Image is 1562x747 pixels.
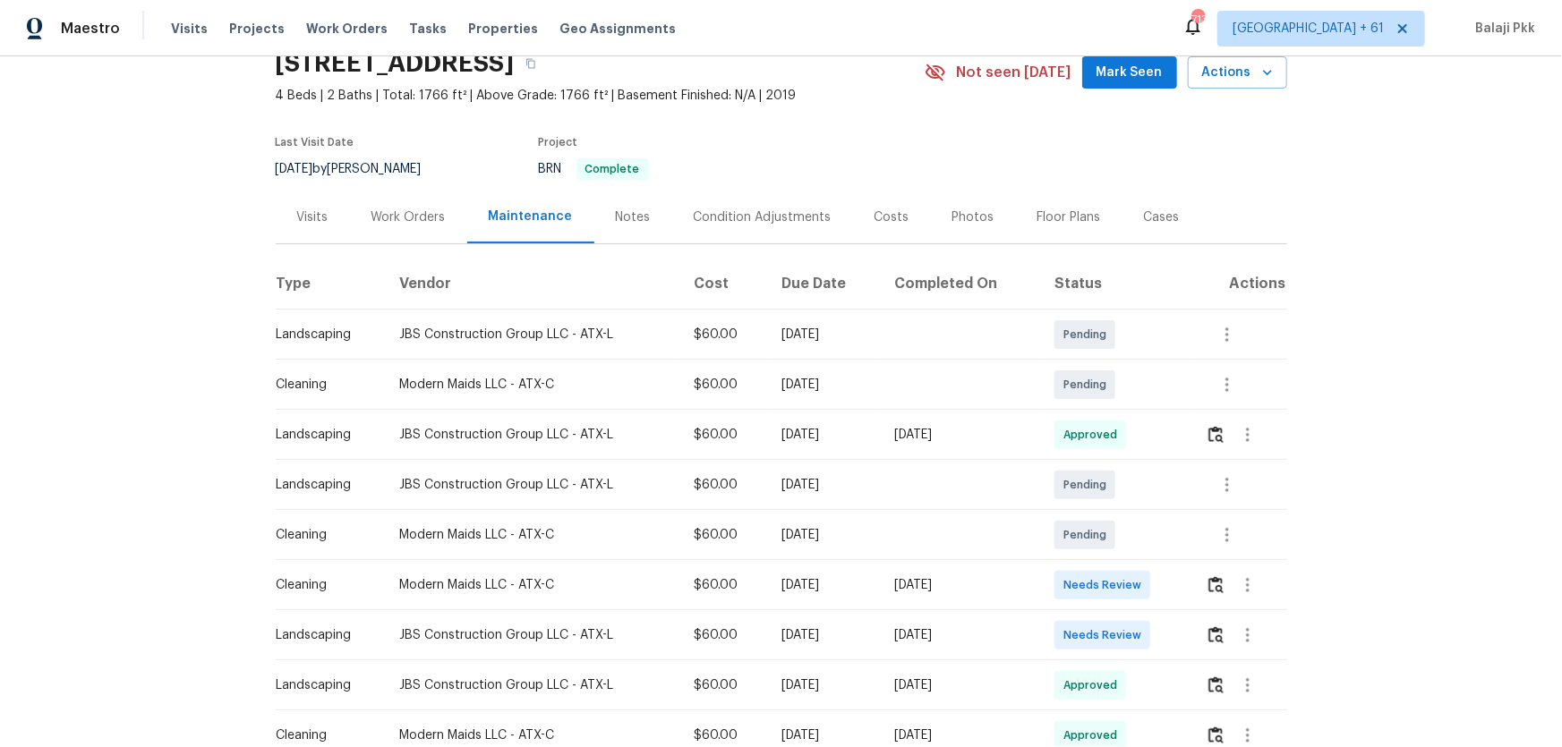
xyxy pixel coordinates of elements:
[1206,614,1226,657] button: Review Icon
[277,326,371,344] div: Landscaping
[1063,526,1114,544] span: Pending
[616,208,651,226] div: Notes
[1144,208,1180,226] div: Cases
[399,526,665,544] div: Modern Maids LLC - ATX-C
[895,676,1026,694] div: [DATE]
[781,576,866,594] div: [DATE]
[171,20,208,38] span: Visits
[371,208,446,226] div: Work Orders
[277,426,371,444] div: Landscaping
[1208,576,1224,593] img: Review Icon
[1063,626,1148,644] span: Needs Review
[1208,426,1224,443] img: Review Icon
[781,626,866,644] div: [DATE]
[781,526,866,544] div: [DATE]
[1097,62,1163,84] span: Mark Seen
[578,164,647,174] span: Complete
[1188,56,1287,89] button: Actions
[229,20,285,38] span: Projects
[694,626,753,644] div: $60.00
[276,163,313,175] span: [DATE]
[276,55,515,72] h2: [STREET_ADDRESS]
[881,259,1040,310] th: Completed On
[1063,726,1124,744] span: Approved
[895,426,1026,444] div: [DATE]
[515,47,547,80] button: Copy Address
[781,676,866,694] div: [DATE]
[694,426,753,444] div: $60.00
[277,526,371,544] div: Cleaning
[1063,326,1114,344] span: Pending
[276,158,443,180] div: by [PERSON_NAME]
[694,576,753,594] div: $60.00
[1233,20,1384,38] span: [GEOGRAPHIC_DATA] + 61
[539,163,649,175] span: BRN
[277,476,371,494] div: Landscaping
[1040,259,1191,310] th: Status
[781,376,866,394] div: [DATE]
[306,20,388,38] span: Work Orders
[276,259,386,310] th: Type
[277,676,371,694] div: Landscaping
[399,676,665,694] div: JBS Construction Group LLC - ATX-L
[694,526,753,544] div: $60.00
[694,476,753,494] div: $60.00
[399,476,665,494] div: JBS Construction Group LLC - ATX-L
[1063,376,1114,394] span: Pending
[489,208,573,225] div: Maintenance
[1206,664,1226,707] button: Review Icon
[409,22,447,35] span: Tasks
[297,208,329,226] div: Visits
[694,326,753,344] div: $60.00
[1191,11,1204,29] div: 713
[1208,676,1224,693] img: Review Icon
[957,64,1071,81] span: Not seen [DATE]
[399,326,665,344] div: JBS Construction Group LLC - ATX-L
[781,476,866,494] div: [DATE]
[276,137,354,148] span: Last Visit Date
[895,726,1026,744] div: [DATE]
[276,87,925,105] span: 4 Beds | 2 Baths | Total: 1766 ft² | Above Grade: 1766 ft² | Basement Finished: N/A | 2019
[539,137,578,148] span: Project
[952,208,994,226] div: Photos
[399,726,665,744] div: Modern Maids LLC - ATX-C
[1208,726,1224,743] img: Review Icon
[694,676,753,694] div: $60.00
[277,626,371,644] div: Landscaping
[61,20,120,38] span: Maestro
[694,208,832,226] div: Condition Adjustments
[1082,56,1177,89] button: Mark Seen
[1063,476,1114,494] span: Pending
[1037,208,1101,226] div: Floor Plans
[559,20,676,38] span: Geo Assignments
[1206,413,1226,456] button: Review Icon
[399,626,665,644] div: JBS Construction Group LLC - ATX-L
[399,426,665,444] div: JBS Construction Group LLC - ATX-L
[277,576,371,594] div: Cleaning
[1063,676,1124,694] span: Approved
[694,376,753,394] div: $60.00
[1063,426,1124,444] span: Approved
[781,726,866,744] div: [DATE]
[679,259,767,310] th: Cost
[1191,259,1287,310] th: Actions
[399,576,665,594] div: Modern Maids LLC - ATX-C
[1202,62,1273,84] span: Actions
[895,626,1026,644] div: [DATE]
[767,259,880,310] th: Due Date
[277,376,371,394] div: Cleaning
[399,376,665,394] div: Modern Maids LLC - ATX-C
[1468,20,1535,38] span: Balaji Pkk
[468,20,538,38] span: Properties
[385,259,679,310] th: Vendor
[875,208,909,226] div: Costs
[1208,626,1224,643] img: Review Icon
[1063,576,1148,594] span: Needs Review
[895,576,1026,594] div: [DATE]
[1206,564,1226,607] button: Review Icon
[781,326,866,344] div: [DATE]
[781,426,866,444] div: [DATE]
[277,726,371,744] div: Cleaning
[694,726,753,744] div: $60.00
